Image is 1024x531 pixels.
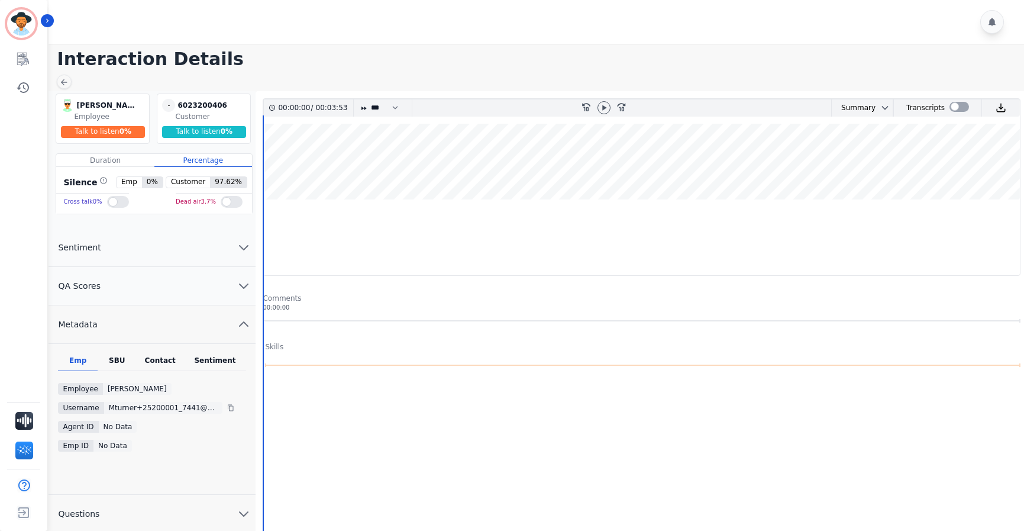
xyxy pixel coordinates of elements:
span: - [162,99,175,112]
div: 00:00:00 [278,99,311,117]
div: Username [58,402,104,414]
span: Sentiment [49,242,110,253]
div: Comments [263,294,1020,303]
span: 0 % [119,127,131,136]
svg: chevron down [237,507,251,521]
img: download audio [996,102,1006,113]
div: No Data [99,421,137,433]
button: Metadata chevron up [49,305,256,344]
div: Emp ID [58,440,93,452]
div: Agent ID [58,421,98,433]
span: Metadata [49,318,106,330]
span: QA Scores [49,280,110,292]
div: Contact [137,356,184,371]
button: Sentiment chevron down [49,229,256,267]
span: 0 % [142,177,163,188]
div: Summary [832,99,876,117]
div: [PERSON_NAME] [103,383,172,395]
div: SBU [98,356,137,371]
h1: Interaction Details [57,49,1024,70]
div: / [278,99,350,117]
span: 0 % [221,127,232,136]
div: Employee [58,383,102,395]
svg: chevron up [237,317,251,332]
svg: chevron down [237,279,251,293]
div: Emp [58,356,97,371]
span: Customer [166,177,210,188]
div: mturner+25200001_7441@nvdonor-org-ps-ringcentral-com_d2344850-9c04-11ed-805b-aace96c6769f [104,402,222,414]
img: Bordered avatar [7,9,35,38]
div: 6023200406 [177,99,237,112]
span: Questions [49,508,109,520]
div: Percentage [154,154,252,167]
div: Talk to listen [61,126,145,138]
svg: chevron down [237,240,251,255]
div: Transcripts [906,99,945,117]
div: 00:03:53 [314,99,346,117]
div: Employee [74,112,147,121]
div: Dead air 3.7 % [176,194,216,211]
div: Cross talk 0 % [63,194,102,211]
div: Skills [265,342,283,352]
div: Sentiment [183,356,246,371]
div: 00:00:00 [263,303,1020,312]
div: Silence [61,176,108,188]
svg: chevron down [880,103,890,112]
span: 97.62 % [210,177,247,188]
div: Customer [175,112,248,121]
button: QA Scores chevron down [49,267,256,305]
div: No Data [93,440,132,452]
div: Duration [56,154,154,167]
div: [PERSON_NAME] [76,99,135,112]
button: chevron down [876,103,890,112]
div: Talk to listen [162,126,246,138]
span: Emp [117,177,142,188]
